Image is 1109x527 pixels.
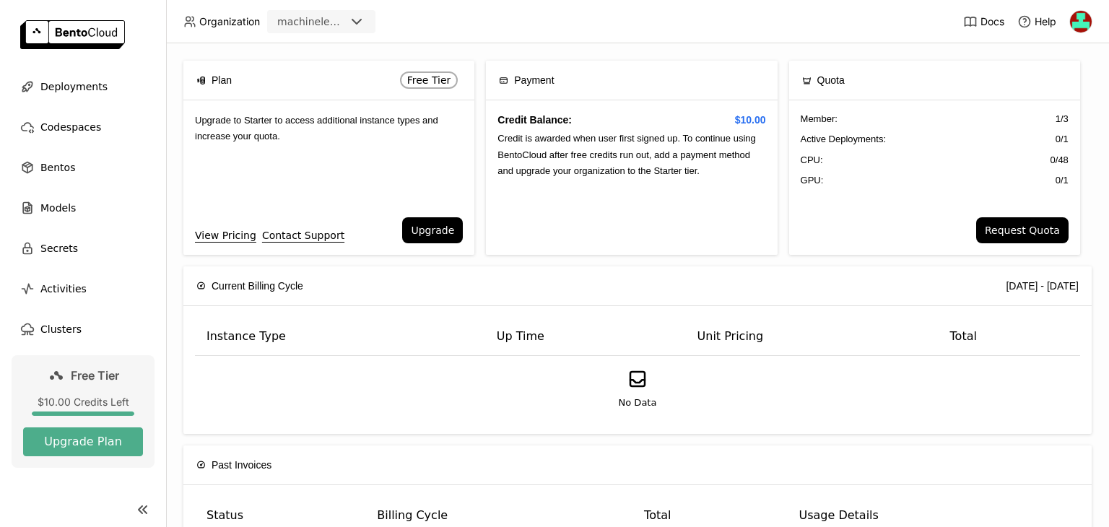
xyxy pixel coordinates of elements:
[735,112,766,128] span: $10.00
[485,318,686,356] th: Up Time
[212,72,232,88] span: Plan
[801,112,838,126] span: Member :
[1017,14,1056,29] div: Help
[40,199,76,217] span: Models
[1051,153,1069,167] span: 0 / 48
[497,133,755,176] span: Credit is awarded when user first signed up. To continue using BentoCloud after free credits run ...
[1056,173,1069,188] span: 0 / 1
[497,112,765,128] h4: Credit Balance:
[976,217,1069,243] button: Request Quota
[12,274,155,303] a: Activities
[20,20,125,49] img: logo
[686,318,939,356] th: Unit Pricing
[1006,278,1079,294] div: [DATE] - [DATE]
[12,72,155,101] a: Deployments
[71,368,119,383] span: Free Tier
[40,159,75,176] span: Bentos
[40,240,78,257] span: Secrets
[1056,132,1069,147] span: 0 / 1
[212,278,303,294] span: Current Billing Cycle
[12,355,155,468] a: Free Tier$10.00 Credits LeftUpgrade Plan
[347,15,348,30] input: Selected machinelearning12.
[801,132,887,147] span: Active Deployments :
[514,72,554,88] span: Payment
[939,318,1080,356] th: Total
[40,118,101,136] span: Codespaces
[195,115,438,141] span: Upgrade to Starter to access additional instance types and increase your quota.
[12,193,155,222] a: Models
[199,15,260,28] span: Organization
[40,78,108,95] span: Deployments
[23,396,143,409] div: $10.00 Credits Left
[1035,15,1056,28] span: Help
[212,457,271,473] span: Past Invoices
[817,72,845,88] span: Quota
[963,14,1004,29] a: Docs
[12,153,155,182] a: Bentos
[12,315,155,344] a: Clusters
[1070,11,1092,32] img: MB MASEMENE
[12,234,155,263] a: Secrets
[195,227,256,243] a: View Pricing
[12,113,155,141] a: Codespaces
[619,396,657,410] span: No Data
[23,427,143,456] button: Upgrade Plan
[40,280,87,297] span: Activities
[195,318,485,356] th: Instance Type
[801,153,823,167] span: CPU:
[402,217,463,243] button: Upgrade
[407,74,451,86] span: Free Tier
[980,15,1004,28] span: Docs
[1056,112,1069,126] span: 1 / 3
[801,173,824,188] span: GPU:
[277,14,345,29] div: machinelearning12
[262,227,344,243] a: Contact Support
[40,321,82,338] span: Clusters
